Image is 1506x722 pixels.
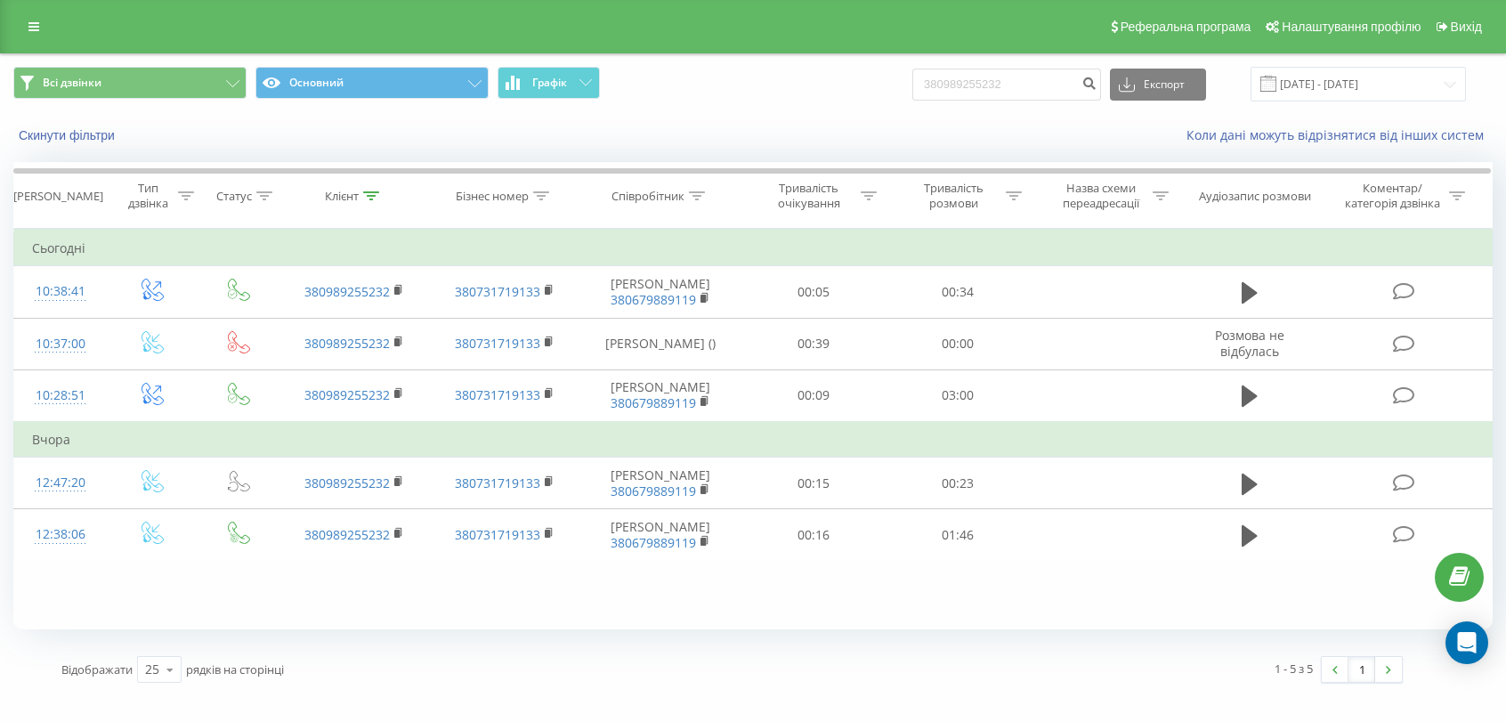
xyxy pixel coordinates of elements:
[1199,189,1311,204] div: Аудіозапис розмови
[325,189,359,204] div: Клієнт
[1282,20,1421,34] span: Налаштування профілю
[32,517,88,552] div: 12:38:06
[1121,20,1251,34] span: Реферальна програма
[611,394,696,411] a: 380679889119
[304,283,390,300] a: 380989255232
[304,386,390,403] a: 380989255232
[498,67,600,99] button: Графік
[1053,181,1148,211] div: Назва схеми переадресації
[455,335,540,352] a: 380731719133
[579,369,741,422] td: [PERSON_NAME]
[611,483,696,499] a: 380679889119
[32,378,88,413] div: 10:28:51
[255,67,489,99] button: Основний
[456,189,529,204] div: Бізнес номер
[304,475,390,491] a: 380989255232
[455,283,540,300] a: 380731719133
[32,466,88,500] div: 12:47:20
[32,327,88,361] div: 10:37:00
[741,266,886,318] td: 00:05
[579,458,741,509] td: [PERSON_NAME]
[611,189,684,204] div: Співробітник
[216,189,252,204] div: Статус
[13,127,124,143] button: Скинути фільтри
[532,77,567,89] span: Графік
[1275,660,1313,677] div: 1 - 5 з 5
[886,369,1030,422] td: 03:00
[579,266,741,318] td: [PERSON_NAME]
[741,458,886,509] td: 00:15
[1445,621,1488,664] div: Open Intercom Messenger
[1348,657,1375,682] a: 1
[14,231,1493,266] td: Сьогодні
[886,266,1030,318] td: 00:34
[1340,181,1445,211] div: Коментар/категорія дзвінка
[579,318,741,369] td: [PERSON_NAME] ()
[304,526,390,543] a: 380989255232
[579,509,741,561] td: [PERSON_NAME]
[611,291,696,308] a: 380679889119
[13,67,247,99] button: Всі дзвінки
[886,458,1030,509] td: 00:23
[1451,20,1482,34] span: Вихід
[186,661,284,677] span: рядків на сторінці
[761,181,856,211] div: Тривалість очікування
[304,335,390,352] a: 380989255232
[906,181,1001,211] div: Тривалість розмови
[455,475,540,491] a: 380731719133
[455,386,540,403] a: 380731719133
[122,181,174,211] div: Тип дзвінка
[912,69,1101,101] input: Пошук за номером
[455,526,540,543] a: 380731719133
[1186,126,1493,143] a: Коли дані можуть відрізнятися вiд інших систем
[886,509,1030,561] td: 01:46
[13,189,103,204] div: [PERSON_NAME]
[611,534,696,551] a: 380679889119
[1110,69,1206,101] button: Експорт
[32,274,88,309] div: 10:38:41
[886,318,1030,369] td: 00:00
[741,369,886,422] td: 00:09
[145,661,159,678] div: 25
[43,76,101,90] span: Всі дзвінки
[61,661,133,677] span: Відображати
[741,509,886,561] td: 00:16
[741,318,886,369] td: 00:39
[1215,327,1284,360] span: Розмова не відбулась
[14,422,1493,458] td: Вчора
